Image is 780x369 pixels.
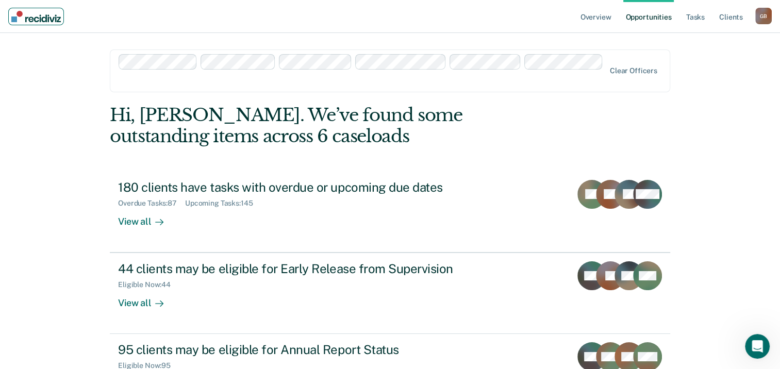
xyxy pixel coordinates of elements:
[118,289,176,309] div: View all
[118,280,179,289] div: Eligible Now : 44
[110,253,670,334] a: 44 clients may be eligible for Early Release from SupervisionEligible Now:44View all
[118,207,176,227] div: View all
[745,334,770,359] iframe: Intercom live chat
[118,342,480,357] div: 95 clients may be eligible for Annual Report Status
[755,8,772,24] button: Profile dropdown button
[118,180,480,195] div: 180 clients have tasks with overdue or upcoming due dates
[755,8,772,24] div: G B
[185,199,261,208] div: Upcoming Tasks : 145
[610,66,657,75] div: Clear officers
[110,172,670,253] a: 180 clients have tasks with overdue or upcoming due datesOverdue Tasks:87Upcoming Tasks:145View all
[118,199,185,208] div: Overdue Tasks : 87
[118,261,480,276] div: 44 clients may be eligible for Early Release from Supervision
[110,105,558,147] div: Hi, [PERSON_NAME]. We’ve found some outstanding items across 6 caseloads
[11,11,61,22] img: Recidiviz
